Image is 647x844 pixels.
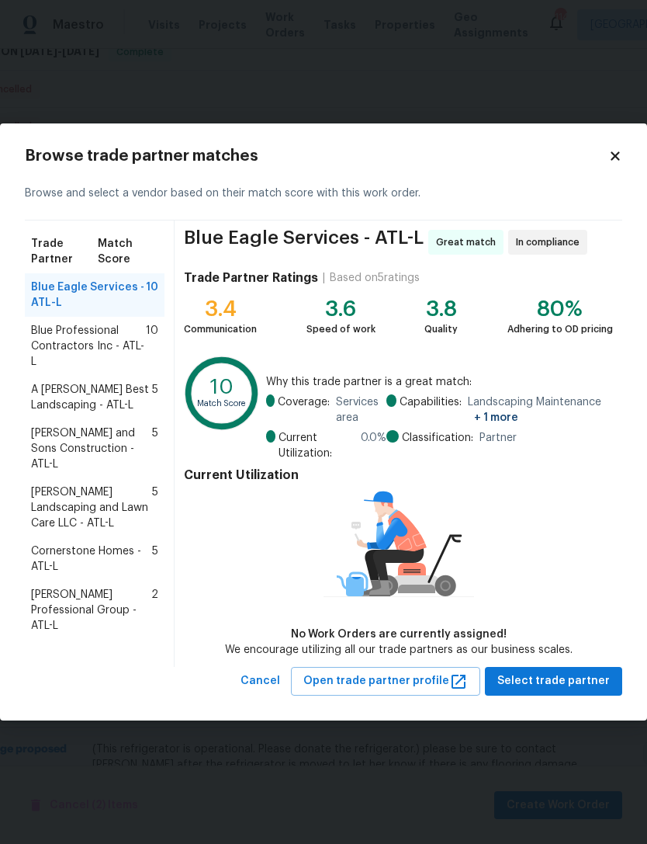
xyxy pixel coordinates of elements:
[400,394,462,425] span: Capabilities:
[31,587,151,634] span: [PERSON_NAME] Professional Group - ATL-L
[152,425,158,472] span: 5
[151,587,158,634] span: 2
[184,301,257,317] div: 3.4
[424,321,458,337] div: Quality
[152,382,158,413] span: 5
[318,270,330,286] div: |
[225,642,573,658] div: We encourage utilizing all our trade partners as our business scales.
[266,374,613,390] span: Why this trade partner is a great match:
[152,544,158,575] span: 5
[479,430,517,446] span: Partner
[31,382,152,413] span: A [PERSON_NAME] Best Landscaping - ATL-L
[402,430,473,446] span: Classification:
[184,467,613,483] h4: Current Utilization
[98,236,158,267] span: Match Score
[225,627,573,642] div: No Work Orders are currently assigned!
[31,280,146,311] span: Blue Eagle Services - ATL-L
[424,301,458,317] div: 3.8
[330,270,420,286] div: Based on 5 ratings
[31,485,152,531] span: [PERSON_NAME] Landscaping and Lawn Care LLC - ATL-L
[184,321,257,337] div: Communication
[468,394,613,425] span: Landscaping Maintenance
[291,667,480,696] button: Open trade partner profile
[507,321,613,337] div: Adhering to OD pricing
[210,377,234,398] text: 10
[197,399,247,408] text: Match Score
[436,234,502,250] span: Great match
[474,412,518,423] span: + 1 more
[497,672,610,691] span: Select trade partner
[31,236,98,267] span: Trade Partner
[240,672,280,691] span: Cancel
[507,301,613,317] div: 80%
[306,321,375,337] div: Speed of work
[306,301,375,317] div: 3.6
[516,234,586,250] span: In compliance
[184,230,424,255] span: Blue Eagle Services - ATL-L
[336,394,386,425] span: Services area
[25,167,622,221] div: Browse and select a vendor based on their match score with this work order.
[31,544,152,575] span: Cornerstone Homes - ATL-L
[361,430,386,461] span: 0.0 %
[31,425,152,472] span: [PERSON_NAME] and Sons Construction - ATL-L
[279,430,355,461] span: Current Utilization:
[234,667,286,696] button: Cancel
[146,323,158,370] span: 10
[303,672,468,691] span: Open trade partner profile
[278,394,330,425] span: Coverage:
[146,280,158,311] span: 10
[184,270,318,286] h4: Trade Partner Ratings
[31,323,146,370] span: Blue Professional Contractors Inc - ATL-L
[485,667,622,696] button: Select trade partner
[25,148,608,164] h2: Browse trade partner matches
[152,485,158,531] span: 5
